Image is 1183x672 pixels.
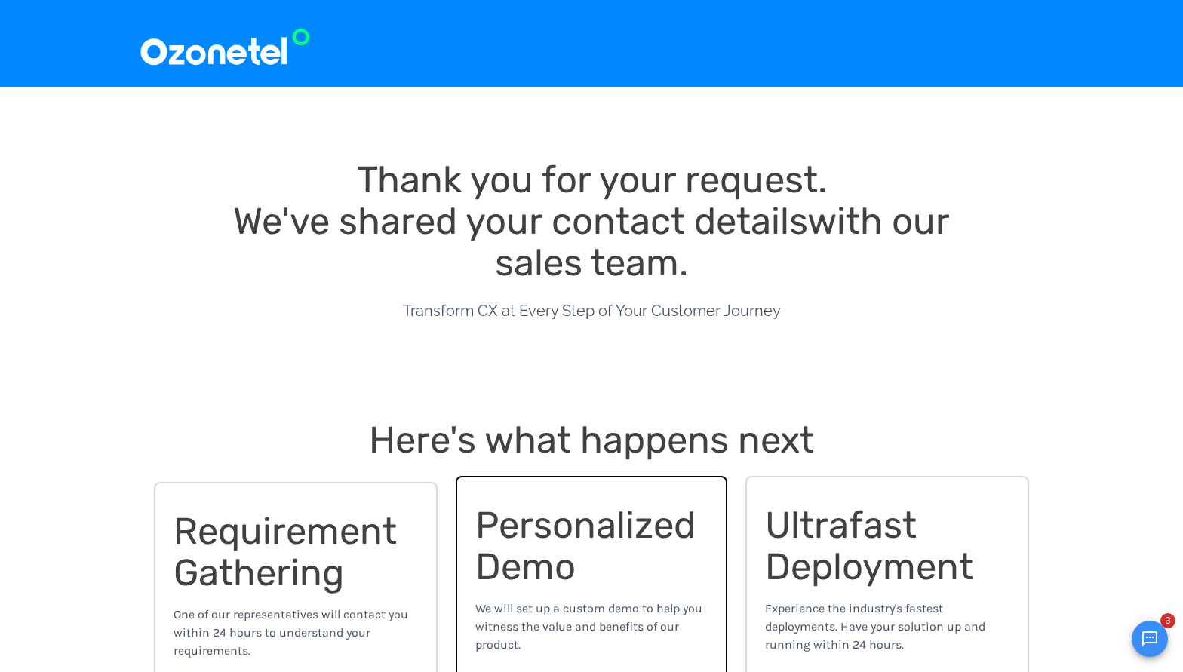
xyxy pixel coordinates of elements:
[765,503,973,588] span: Ultrafast Deployment
[233,199,807,243] span: We've shared your contact details
[1132,621,1168,657] button: Open chat
[369,418,814,462] span: Here's what happens next
[475,601,702,652] span: We will set up a custom demo to help you witness the value and benefits of our product.
[357,158,827,201] span: Thank you for your request.
[174,607,408,658] span: One of our representatives will contact you within 24 hours to understand your requirements.
[495,199,959,284] span: with our sales team.
[174,509,406,594] span: Requirement Gathering
[1160,613,1175,628] span: 3
[765,601,985,652] span: Experience the industry's fastest deployments. Have your solution up and running within 24 hours.
[475,503,705,588] span: Personalized Demo
[403,302,781,320] span: Transform CX at Every Step of Your Customer Journey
